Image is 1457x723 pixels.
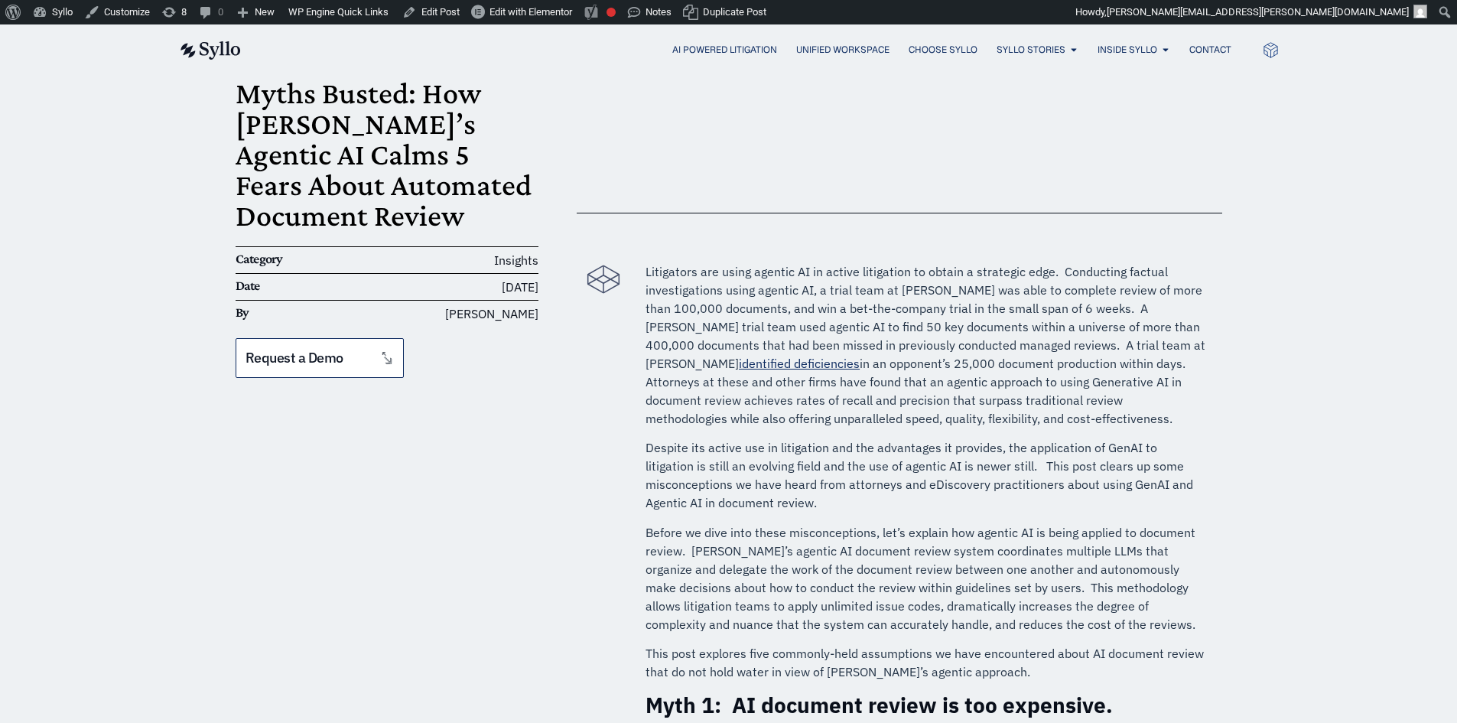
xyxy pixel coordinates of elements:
[1107,6,1409,18] span: [PERSON_NAME][EMAIL_ADDRESS][PERSON_NAME][DOMAIN_NAME]
[909,43,977,57] a: Choose Syllo
[236,78,539,231] h1: Myths Busted: How [PERSON_NAME]’s Agentic AI Calms 5 Fears About Automated Document Review
[646,523,1206,633] p: Before we dive into these misconceptions, let’s explain how agentic AI is being applied to docume...
[646,691,1113,719] strong: Myth 1: AI document review is too expensive.
[502,279,538,295] time: [DATE]
[646,438,1206,512] p: Despite its active use in litigation and the advantages it provides, the application of GenAI to ...
[607,8,616,17] div: Focus keyphrase not set
[739,356,860,371] a: identified deficiencies
[646,644,1206,681] p: This post explores five commonly-held assumptions we have encountered about AI document review th...
[646,262,1206,428] p: Litigators are using agentic AI in active litigation to obtain a strategic edge. Conducting factu...
[236,305,337,321] h6: By
[246,351,343,365] span: Request a Demo
[494,252,538,268] span: Insights
[489,6,572,18] span: Edit with Elementor
[997,43,1065,57] a: Syllo Stories
[178,41,241,60] img: syllo
[272,43,1231,57] nav: Menu
[236,278,337,295] h6: Date
[672,43,777,57] a: AI Powered Litigation
[236,338,404,378] a: Request a Demo
[1189,43,1231,57] a: Contact
[796,43,889,57] a: Unified Workspace
[445,305,538,323] span: [PERSON_NAME]
[272,43,1231,57] div: Menu Toggle
[236,251,337,268] h6: Category
[1098,43,1157,57] a: Inside Syllo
